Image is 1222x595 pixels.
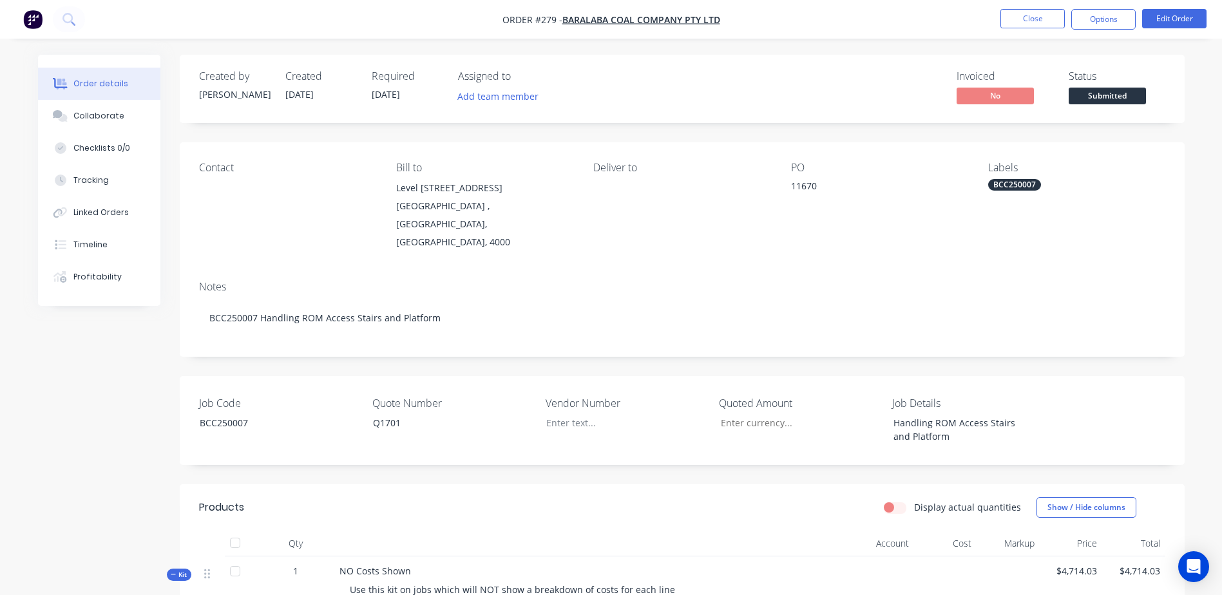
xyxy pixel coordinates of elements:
[710,413,880,433] input: Enter currency...
[957,70,1053,82] div: Invoiced
[593,162,770,174] div: Deliver to
[189,413,350,432] div: BCC250007
[546,395,707,411] label: Vendor Number
[988,179,1041,191] div: BCC250007
[1040,531,1103,556] div: Price
[363,413,524,432] div: Q1701
[38,229,160,261] button: Timeline
[73,142,130,154] div: Checklists 0/0
[957,88,1034,104] span: No
[73,239,108,250] div: Timeline
[38,164,160,196] button: Tracking
[38,261,160,293] button: Profitability
[1071,9,1136,30] button: Options
[791,179,952,197] div: 11670
[38,132,160,164] button: Checklists 0/0
[38,100,160,132] button: Collaborate
[785,531,914,556] div: Account
[1102,531,1165,556] div: Total
[23,10,43,29] img: Factory
[199,162,376,174] div: Contact
[199,395,360,411] label: Job Code
[988,162,1165,174] div: Labels
[883,413,1044,446] div: Handling ROM Access Stairs and Platform
[73,175,109,186] div: Tracking
[199,88,270,101] div: [PERSON_NAME]
[293,564,298,578] span: 1
[171,570,187,580] span: Kit
[1142,9,1207,28] button: Edit Order
[1000,9,1065,28] button: Close
[977,531,1040,556] div: Markup
[199,281,1165,293] div: Notes
[1045,564,1098,578] span: $4,714.03
[1069,88,1146,107] button: Submitted
[73,78,128,90] div: Order details
[396,179,573,251] div: Level [STREET_ADDRESS][GEOGRAPHIC_DATA] , [GEOGRAPHIC_DATA], [GEOGRAPHIC_DATA], 4000
[372,70,443,82] div: Required
[73,207,129,218] div: Linked Orders
[450,88,545,105] button: Add team member
[199,500,244,515] div: Products
[914,531,977,556] div: Cost
[791,162,968,174] div: PO
[339,565,411,577] span: NO Costs Shown
[1178,551,1209,582] div: Open Intercom Messenger
[1036,497,1136,518] button: Show / Hide columns
[458,70,587,82] div: Assigned to
[199,298,1165,337] div: BCC250007 Handling ROM Access Stairs and Platform
[1069,88,1146,104] span: Submitted
[502,14,562,26] span: Order #279 -
[73,271,122,283] div: Profitability
[892,395,1053,411] label: Job Details
[719,395,880,411] label: Quoted Amount
[1107,564,1160,578] span: $4,714.03
[396,197,573,251] div: [GEOGRAPHIC_DATA] , [GEOGRAPHIC_DATA], [GEOGRAPHIC_DATA], 4000
[167,569,191,581] div: Kit
[285,88,314,100] span: [DATE]
[372,88,400,100] span: [DATE]
[257,531,334,556] div: Qty
[914,500,1021,514] label: Display actual quantities
[38,196,160,229] button: Linked Orders
[285,70,356,82] div: Created
[73,110,124,122] div: Collaborate
[396,179,573,197] div: Level [STREET_ADDRESS]
[1069,70,1165,82] div: Status
[562,14,720,26] a: Baralaba Coal Company Pty Ltd
[458,88,546,105] button: Add team member
[396,162,573,174] div: Bill to
[372,395,533,411] label: Quote Number
[199,70,270,82] div: Created by
[38,68,160,100] button: Order details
